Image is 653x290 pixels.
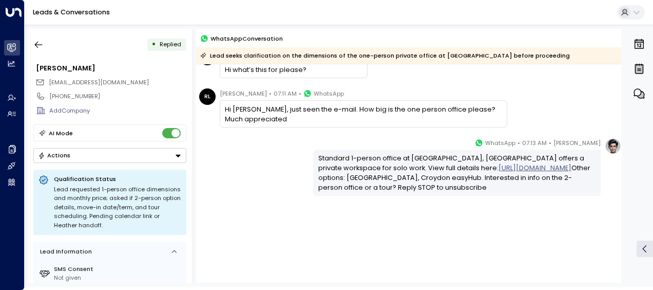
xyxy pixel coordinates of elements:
[210,34,283,43] span: WhatsApp Conversation
[49,78,149,86] span: [EMAIL_ADDRESS][DOMAIN_NAME]
[199,88,216,105] div: RL
[200,50,570,61] div: Lead seeks clarification on the dimensions of the one-person private office at [GEOGRAPHIC_DATA] ...
[553,138,601,148] span: [PERSON_NAME]
[314,88,344,99] span: WhatsApp
[160,40,181,48] span: Replied
[36,63,186,73] div: [PERSON_NAME]
[37,247,92,256] div: Lead Information
[33,148,186,163] button: Actions
[274,88,297,99] span: 07:11 AM
[38,152,70,159] div: Actions
[549,138,551,148] span: •
[49,106,186,115] div: AddCompany
[54,265,183,274] label: SMS Consent
[54,175,181,183] p: Qualification Status
[33,148,186,163] div: Button group with a nested menu
[269,88,272,99] span: •
[605,138,621,154] img: profile-logo.png
[225,104,502,124] div: Hi [PERSON_NAME], just seen the e-mail. How big is the one person office please? Much appreciated
[54,274,183,282] div: Not given
[225,65,362,75] div: Hi what’s this for please?
[54,185,181,230] div: Lead requested 1-person office dimensions and monthly price; asked if 2-person option details, mo...
[517,138,520,148] span: •
[33,8,110,16] a: Leads & Conversations
[485,138,515,148] span: WhatsApp
[151,37,156,52] div: •
[220,88,267,99] span: [PERSON_NAME]
[522,138,547,148] span: 07:13 AM
[498,163,571,173] a: [URL][DOMAIN_NAME]
[49,128,73,138] div: AI Mode
[49,78,149,87] span: souldeepventures@icloud.com
[318,153,596,193] div: Standard 1-person office at [GEOGRAPHIC_DATA], [GEOGRAPHIC_DATA] offers a private workspace for s...
[299,88,301,99] span: •
[49,92,186,101] div: [PHONE_NUMBER]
